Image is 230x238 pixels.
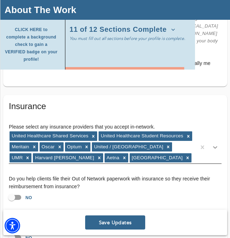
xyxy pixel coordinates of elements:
[105,153,120,162] div: Aetna
[10,153,24,162] div: UMR
[9,175,222,191] h6: Do you help clients file their Out of Network paperwork with insurance so they receive their reim...
[70,24,178,35] button: 11 of 12 Sections Complete
[85,215,145,230] button: Save Updates
[70,35,185,42] p: You must fill out all sections before your profile is complete.
[25,195,32,200] strong: NO
[65,142,83,151] div: Optum
[5,218,20,233] div: Accessibility Menu
[92,142,164,151] div: United / [GEOGRAPHIC_DATA]
[5,26,58,63] span: CLICK HERE to complete a background check to gain a VERIFIED badge on your profile!
[5,4,76,16] h4: About The Work
[40,142,56,151] div: Oscar
[9,123,222,131] h6: Please select any insurance providers that you accept in-network.
[10,142,30,151] div: Meritain
[33,153,95,162] div: Harvard [PERSON_NAME]
[10,131,89,141] div: United Healthcare Shared Services
[99,131,184,141] div: United Healthcare Student Resources
[9,101,222,112] h5: Insurance
[130,153,184,162] div: [GEOGRAPHIC_DATA]
[70,26,175,33] span: 11 of 12 Sections Complete
[88,219,142,226] span: Save Updates
[5,24,61,65] button: CLICK HERE to complete a background check to gain a VERIFIED badge on your profile!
